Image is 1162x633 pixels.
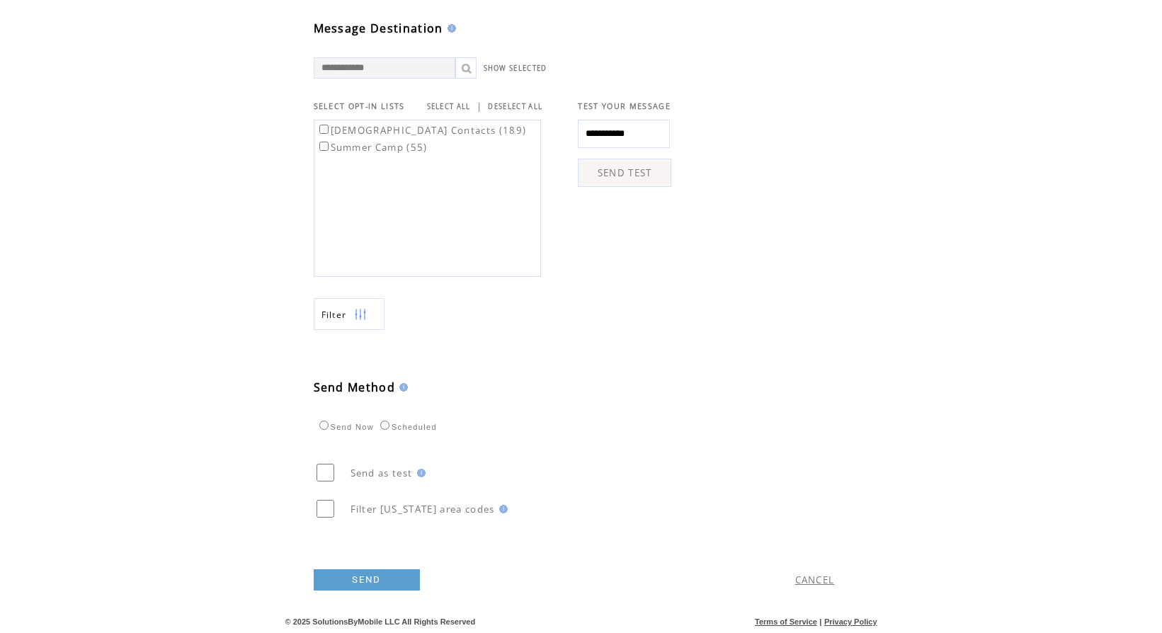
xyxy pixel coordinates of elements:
[427,102,471,111] a: SELECT ALL
[377,423,437,431] label: Scheduled
[314,298,385,330] a: Filter
[317,124,527,137] label: [DEMOGRAPHIC_DATA] Contacts (189)
[351,503,495,515] span: Filter [US_STATE] area codes
[314,21,443,36] span: Message Destination
[380,421,389,430] input: Scheduled
[413,469,426,477] img: help.gif
[443,24,456,33] img: help.gif
[755,617,817,626] a: Terms of Service
[578,159,671,187] a: SEND TEST
[319,125,329,134] input: [DEMOGRAPHIC_DATA] Contacts (189)
[316,423,374,431] label: Send Now
[321,309,347,321] span: Show filters
[395,383,408,392] img: help.gif
[351,467,413,479] span: Send as test
[317,141,428,154] label: Summer Camp (55)
[484,64,547,73] a: SHOW SELECTED
[795,574,835,586] a: CANCEL
[319,142,329,151] input: Summer Camp (55)
[354,299,367,331] img: filters.png
[578,101,671,111] span: TEST YOUR MESSAGE
[488,102,542,111] a: DESELECT ALL
[819,617,821,626] span: |
[314,101,405,111] span: SELECT OPT-IN LISTS
[314,380,396,395] span: Send Method
[285,617,476,626] span: © 2025 SolutionsByMobile LLC All Rights Reserved
[314,569,420,591] a: SEND
[495,505,508,513] img: help.gif
[319,421,329,430] input: Send Now
[477,100,482,113] span: |
[824,617,877,626] a: Privacy Policy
